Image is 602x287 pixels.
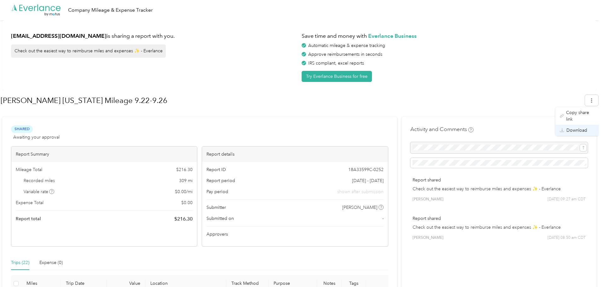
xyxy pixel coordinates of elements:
[68,6,153,14] div: Company Mileage & Expense Tracker
[413,224,586,231] p: Check out the easiest way to reimburse miles and expenses ✨ - Everlance
[566,109,594,123] span: Copy share link
[176,166,193,173] span: $ 216.30
[566,127,587,134] span: Download
[410,125,473,133] h4: Activity and Comments
[24,177,55,184] span: Recorded miles
[308,60,364,66] span: IRS compliant, excel reports
[413,215,586,222] p: Report shared
[413,177,586,183] p: Report shared
[348,166,384,173] span: 18A33599C-0252
[181,199,193,206] span: $ 0.00
[11,44,166,58] div: Check out the easiest way to reimburse miles and expenses ✨ - Everlance
[547,197,586,202] span: [DATE] 09:27 am CDT
[16,166,42,173] span: Mileage Total
[342,204,377,211] span: [PERSON_NAME]
[308,43,385,48] span: Automatic mileage & expense tracking
[413,197,443,202] span: [PERSON_NAME]
[11,125,33,133] span: Shared
[352,177,384,184] span: [DATE] - [DATE]
[206,204,226,211] span: Submitter
[206,166,226,173] span: Report ID
[382,215,384,222] span: -
[337,188,384,195] span: shown after submission
[39,259,63,266] div: Expense (0)
[179,177,193,184] span: 309 mi
[11,32,107,39] strong: [EMAIL_ADDRESS][DOMAIN_NAME]
[11,259,29,266] div: Trips (22)
[175,188,193,195] span: $ 0.00 / mi
[16,199,43,206] span: Expense Total
[16,215,41,222] span: Report total
[11,146,197,162] div: Report Summary
[206,231,228,238] span: Approvers
[368,32,417,39] strong: Everlance Business
[413,186,586,192] p: Check out the easiest way to reimburse miles and expenses ✨ - Everlance
[1,93,581,108] h1: Zac Knoll Oklahoma Mileage 9.22-9.26
[308,52,382,57] span: Approve reimbursements in seconds
[206,188,228,195] span: Pay period
[206,215,234,222] span: Submitted on
[302,32,588,40] h1: Save time and money with
[174,215,193,223] span: $ 216.30
[302,71,372,82] button: Try Everlance Business for free
[413,235,443,241] span: [PERSON_NAME]
[206,177,235,184] span: Report period
[11,32,297,40] h1: is sharing a report with you.
[547,235,586,241] span: [DATE] 08:50 am CDT
[24,188,55,195] span: Variable rate
[13,134,60,141] span: Awaiting your approval
[202,146,388,162] div: Report details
